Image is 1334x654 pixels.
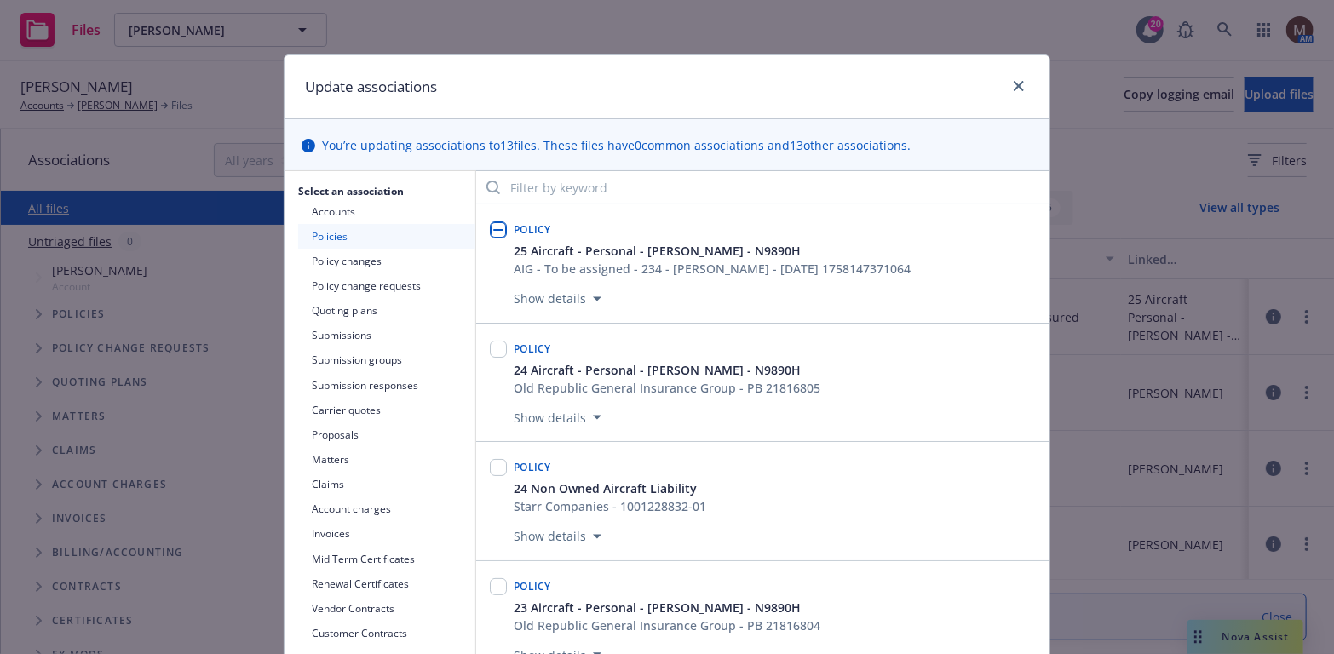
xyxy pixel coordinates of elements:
h1: Update associations [305,76,437,98]
button: Renewal Certificates [298,571,475,596]
div: Old Republic General Insurance Group - PB 21816804 [514,617,820,634]
button: Submissions [298,323,475,347]
button: Show details [507,407,608,427]
span: 24 Non Owned Aircraft Liability [514,479,697,497]
div: Old Republic General Insurance Group - PB 21816805 [514,379,820,397]
button: Policy change requests [298,273,475,298]
button: Policies [298,224,475,249]
button: Account charges [298,496,475,521]
span: Policy [514,341,551,356]
button: Policy changes [298,249,475,273]
button: Matters [298,447,475,472]
span: 23 Aircraft - Personal - [PERSON_NAME] - N9890H [514,599,801,617]
a: close [1009,76,1029,96]
button: Show details [507,526,608,547]
button: Proposals [298,422,475,447]
button: Claims [298,472,475,496]
button: Mid Term Certificates [298,547,475,571]
button: 25 Aircraft - Personal - [PERSON_NAME] - N9890H [514,242,911,260]
h2: Select an association [285,184,475,198]
span: Policy [514,579,551,594]
div: AIG - To be assigned - 234 - [PERSON_NAME] - [DATE] 1758147371064 [514,260,911,278]
button: Invoices [298,521,475,546]
span: Policy [514,460,551,474]
button: Show details [507,289,608,309]
button: Submission responses [298,373,475,398]
button: Accounts [298,199,475,224]
span: 25 Aircraft - Personal - [PERSON_NAME] - N9890H [514,242,801,260]
button: Submission groups [298,347,475,372]
div: Starr Companies - 1001228832-01 [514,497,706,515]
button: Quoting plans [298,298,475,323]
input: Filter by keyword [476,170,1049,204]
button: Vendor Contracts [298,596,475,621]
span: Policy [514,222,551,237]
span: 24 Aircraft - Personal - [PERSON_NAME] - N9890H [514,361,801,379]
span: You’re updating associations to 13 files. These files have 0 common associations and 13 other ass... [322,136,911,154]
button: Customer Contracts [298,621,475,645]
button: 23 Aircraft - Personal - [PERSON_NAME] - N9890H [514,599,820,617]
button: 24 Aircraft - Personal - [PERSON_NAME] - N9890H [514,361,820,379]
button: Carrier quotes [298,398,475,422]
button: 24 Non Owned Aircraft Liability [514,479,706,497]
